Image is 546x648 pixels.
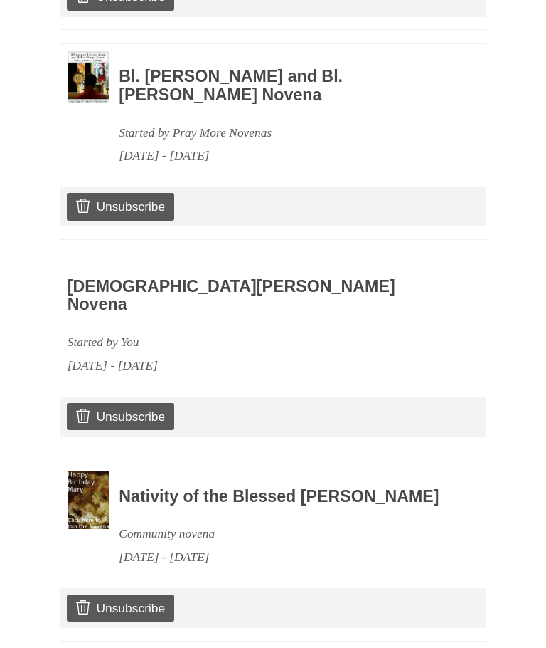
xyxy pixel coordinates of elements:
div: Started by You [68,330,396,354]
h3: Bl. [PERSON_NAME] and Bl. [PERSON_NAME] Novena [119,68,447,104]
div: Community novena [119,522,447,545]
div: [DATE] - [DATE] [119,144,447,167]
a: Unsubscribe [67,595,174,622]
h3: [DEMOGRAPHIC_DATA][PERSON_NAME] Novena [68,278,396,314]
div: Started by Pray More Novenas [119,121,447,145]
img: Novena image [68,471,109,529]
a: Unsubscribe [67,403,174,430]
div: [DATE] - [DATE] [119,545,447,569]
div: [DATE] - [DATE] [68,354,396,377]
a: Unsubscribe [67,193,174,220]
img: Novena image [68,51,109,103]
h3: Nativity of the Blessed [PERSON_NAME] [119,488,447,506]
